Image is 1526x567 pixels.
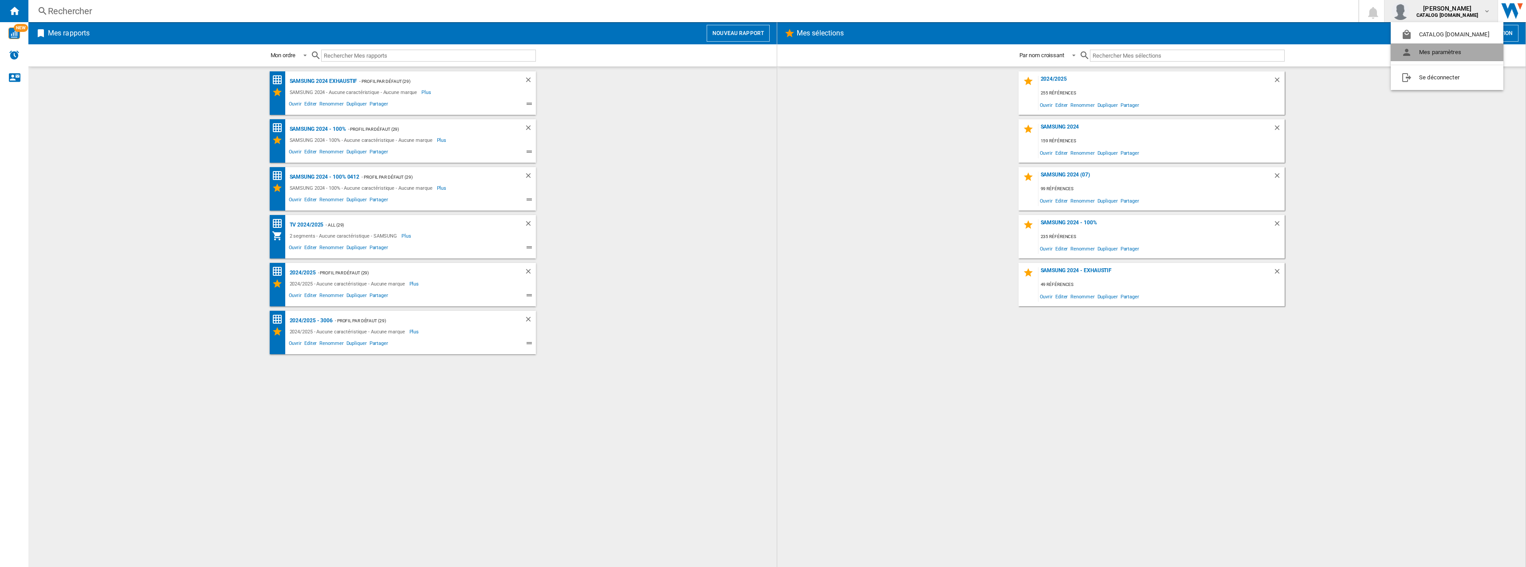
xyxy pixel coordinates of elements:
[1391,43,1503,61] button: Mes paramètres
[1391,26,1503,43] button: CATALOG [DOMAIN_NAME]
[1391,69,1503,86] button: Se déconnecter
